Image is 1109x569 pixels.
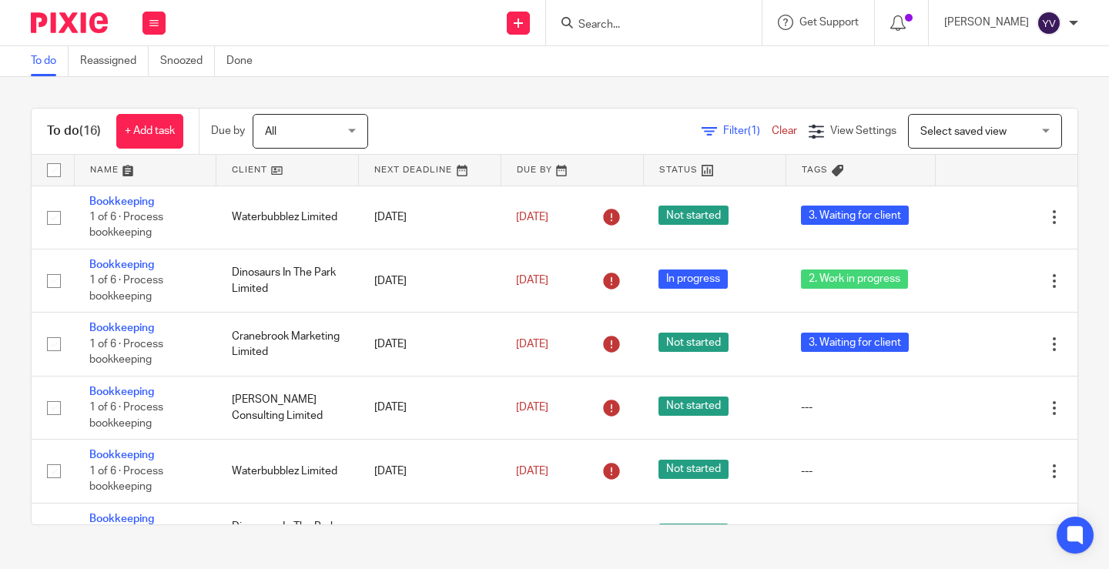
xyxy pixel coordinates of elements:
[211,123,245,139] p: Due by
[359,503,501,566] td: [DATE]
[89,339,163,366] span: 1 of 6 · Process bookkeeping
[47,123,101,139] h1: To do
[658,460,729,479] span: Not started
[359,440,501,503] td: [DATE]
[216,186,359,249] td: Waterbubblez Limited
[516,212,548,223] span: [DATE]
[216,313,359,376] td: Cranebrook Marketing Limited
[80,46,149,76] a: Reassigned
[577,18,715,32] input: Search
[89,387,154,397] a: Bookkeeping
[31,12,108,33] img: Pixie
[801,206,909,225] span: 3. Waiting for client
[89,276,163,303] span: 1 of 6 · Process bookkeeping
[516,339,548,350] span: [DATE]
[658,397,729,416] span: Not started
[658,269,728,289] span: In progress
[1037,11,1061,35] img: svg%3E
[944,15,1029,30] p: [PERSON_NAME]
[920,126,1007,137] span: Select saved view
[89,196,154,207] a: Bookkeeping
[801,400,920,415] div: ---
[160,46,215,76] a: Snoozed
[89,402,163,429] span: 1 of 6 · Process bookkeeping
[658,524,729,543] span: Not started
[801,464,920,479] div: ---
[89,323,154,333] a: Bookkeeping
[658,206,729,225] span: Not started
[802,166,828,174] span: Tags
[830,126,896,136] span: View Settings
[359,249,501,312] td: [DATE]
[516,276,548,286] span: [DATE]
[801,333,909,352] span: 3. Waiting for client
[216,440,359,503] td: Waterbubblez Limited
[89,466,163,493] span: 1 of 6 · Process bookkeeping
[89,212,163,239] span: 1 of 6 · Process bookkeeping
[216,503,359,566] td: Dinosaurs In The Park Limited
[216,249,359,312] td: Dinosaurs In The Park Limited
[516,466,548,477] span: [DATE]
[359,313,501,376] td: [DATE]
[748,126,760,136] span: (1)
[799,17,859,28] span: Get Support
[226,46,264,76] a: Done
[772,126,797,136] a: Clear
[516,402,548,413] span: [DATE]
[31,46,69,76] a: To do
[79,125,101,137] span: (16)
[89,450,154,460] a: Bookkeeping
[216,376,359,439] td: [PERSON_NAME] Consulting Limited
[723,126,772,136] span: Filter
[359,186,501,249] td: [DATE]
[359,376,501,439] td: [DATE]
[89,514,154,524] a: Bookkeeping
[658,333,729,352] span: Not started
[89,259,154,270] a: Bookkeeping
[801,269,908,289] span: 2. Work in progress
[116,114,183,149] a: + Add task
[265,126,276,137] span: All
